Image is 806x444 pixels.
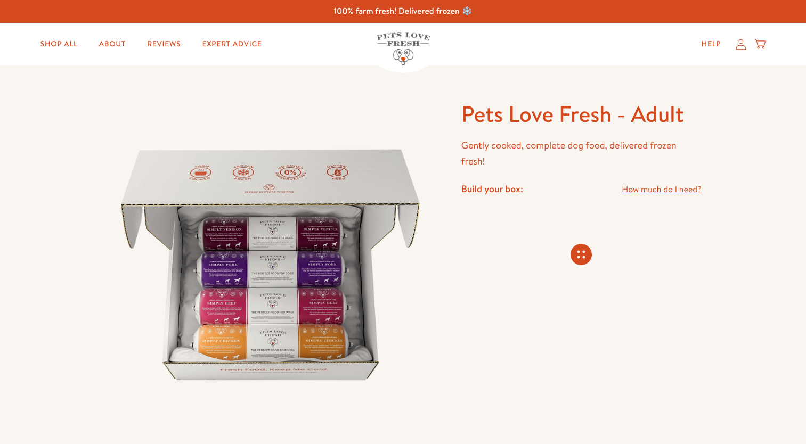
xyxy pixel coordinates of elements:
a: Expert Advice [193,34,270,55]
h1: Pets Love Fresh - Adult [461,100,702,129]
a: About [91,34,134,55]
h4: Build your box: [461,183,523,195]
a: Help [693,34,730,55]
p: Gently cooked, complete dog food, delivered frozen fresh! [461,137,702,170]
svg: Connecting store [571,244,592,265]
img: Pets Love Fresh [377,32,430,65]
img: Pets Love Fresh - Adult [105,100,436,430]
a: How much do I need? [622,183,701,197]
a: Shop All [32,34,86,55]
a: Reviews [139,34,189,55]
